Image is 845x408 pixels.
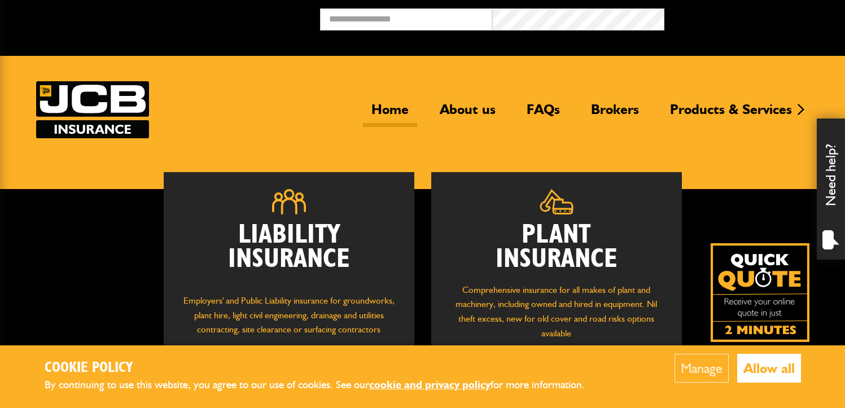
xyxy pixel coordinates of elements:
[448,283,665,340] p: Comprehensive insurance for all makes of plant and machinery, including owned and hired in equipm...
[664,8,837,26] button: Broker Login
[711,243,809,342] img: Quick Quote
[45,376,603,394] p: By continuing to use this website, you agree to our use of cookies. See our for more information.
[36,81,149,138] a: JCB Insurance Services
[36,81,149,138] img: JCB Insurance Services logo
[369,378,491,391] a: cookie and privacy policy
[431,101,504,127] a: About us
[711,243,809,342] a: Get your insurance quote isn just 2-minutes
[737,354,801,383] button: Allow all
[45,359,603,377] h2: Cookie Policy
[363,101,417,127] a: Home
[675,354,729,383] button: Manage
[583,101,647,127] a: Brokers
[817,119,845,260] div: Need help?
[662,101,800,127] a: Products & Services
[181,293,397,348] p: Employers' and Public Liability insurance for groundworks, plant hire, light civil engineering, d...
[181,223,397,283] h2: Liability Insurance
[518,101,568,127] a: FAQs
[448,223,665,271] h2: Plant Insurance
